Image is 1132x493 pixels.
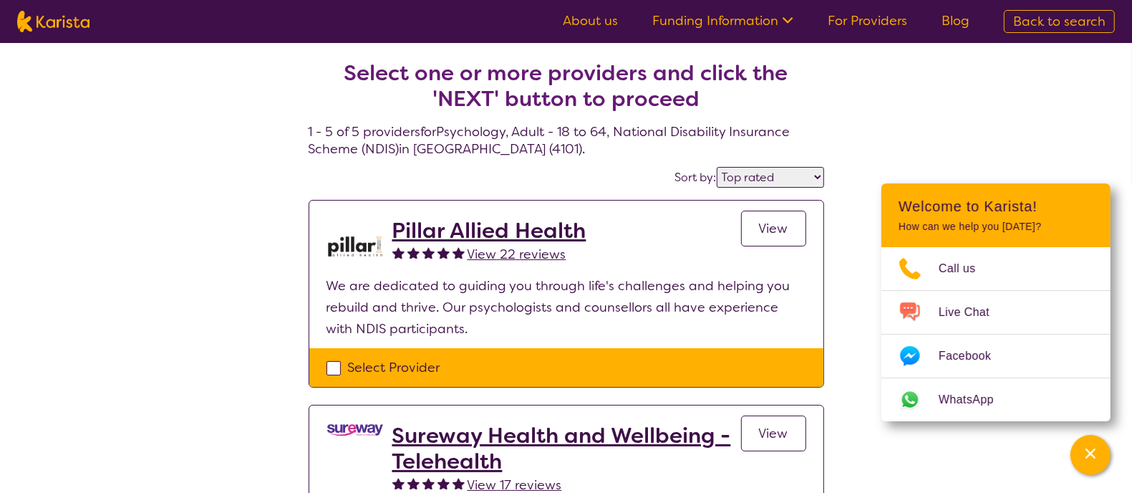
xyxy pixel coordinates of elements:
h2: Select one or more providers and click the 'NEXT' button to proceed [326,60,807,112]
img: fullstar [437,247,450,259]
a: About us [563,12,618,29]
span: Call us [939,258,993,279]
a: Sureway Health and Wellbeing - Telehealth [392,423,741,474]
label: Sort by: [675,170,717,185]
a: Pillar Allied Health [392,218,586,244]
p: We are dedicated to guiding you through life's challenges and helping you rebuild and thrive. Our... [326,275,806,340]
a: View 22 reviews [468,244,566,265]
img: fullstar [453,477,465,489]
img: fullstar [453,247,465,259]
button: Channel Menu [1070,435,1111,475]
span: View [759,220,788,237]
a: Web link opens in a new tab. [881,378,1111,421]
span: Back to search [1013,13,1106,30]
img: Karista logo [17,11,90,32]
a: View [741,211,806,247]
span: View 22 reviews [468,246,566,263]
h2: Welcome to Karista! [899,198,1093,215]
h4: 1 - 5 of 5 providers for Psychology , Adult - 18 to 64 , National Disability Insurance Scheme (ND... [309,26,824,158]
div: Channel Menu [881,183,1111,421]
p: How can we help you [DATE]? [899,221,1093,233]
ul: Choose channel [881,247,1111,421]
img: fullstar [437,477,450,489]
img: fullstar [422,247,435,259]
img: vgwqq8bzw4bddvbx0uac.png [326,423,384,438]
img: fullstar [407,247,420,259]
a: View [741,416,806,451]
span: Facebook [939,345,1008,367]
span: WhatsApp [939,389,1011,411]
img: fullstar [407,477,420,489]
img: rfh6iifgakk6qm0ilome.png [326,218,384,275]
img: fullstar [392,477,405,489]
img: fullstar [392,247,405,259]
a: Back to search [1004,10,1115,33]
a: For Providers [828,12,907,29]
img: fullstar [422,477,435,489]
a: Funding Information [652,12,793,29]
span: View [759,425,788,442]
a: Blog [942,12,969,29]
span: Live Chat [939,302,1007,323]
